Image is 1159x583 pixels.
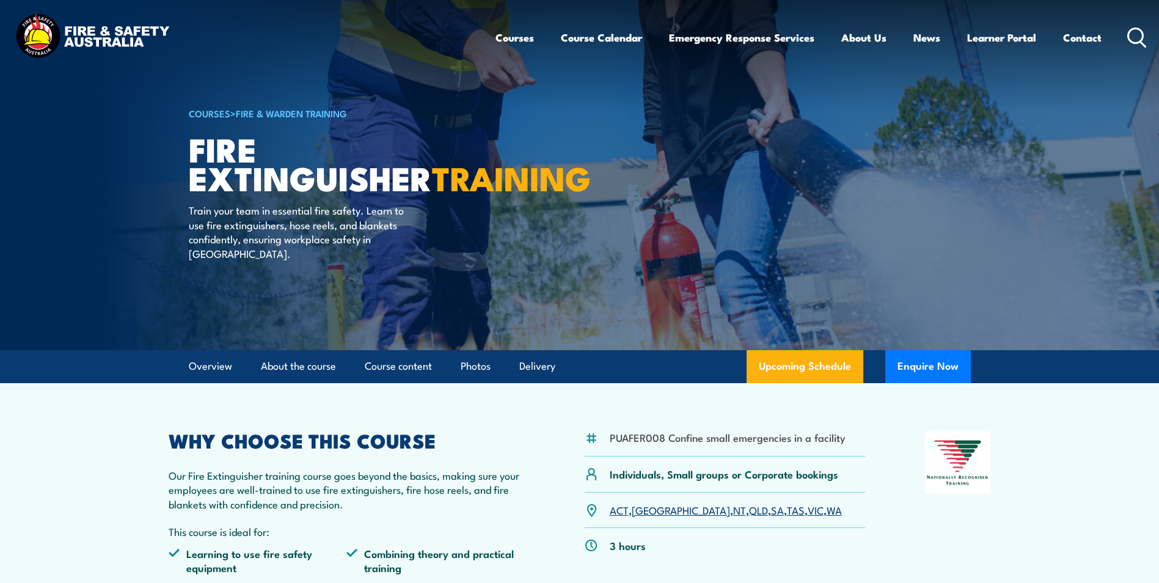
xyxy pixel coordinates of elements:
li: Combining theory and practical training [346,546,525,575]
a: COURSES [189,106,230,120]
p: This course is ideal for: [169,524,525,538]
a: SA [771,502,784,517]
a: Course content [365,350,432,383]
h1: Fire Extinguisher [189,134,491,191]
p: Our Fire Extinguisher training course goes beyond the basics, making sure your employees are well... [169,468,525,511]
strong: TRAINING [432,152,591,202]
button: Enquire Now [885,350,971,383]
a: Learner Portal [967,21,1036,54]
a: About the course [261,350,336,383]
a: About Us [841,21,887,54]
p: Train your team in essential fire safety. Learn to use fire extinguishers, hose reels, and blanke... [189,203,412,260]
a: WA [827,502,842,517]
a: Fire & Warden Training [236,106,347,120]
h6: > [189,106,491,120]
p: 3 hours [610,538,646,552]
a: Emergency Response Services [669,21,814,54]
a: Course Calendar [561,21,642,54]
li: Learning to use fire safety equipment [169,546,347,575]
h2: WHY CHOOSE THIS COURSE [169,431,525,449]
a: ACT [610,502,629,517]
a: QLD [749,502,768,517]
a: [GEOGRAPHIC_DATA] [632,502,730,517]
a: Upcoming Schedule [747,350,863,383]
a: News [913,21,940,54]
a: Courses [495,21,534,54]
a: TAS [787,502,805,517]
p: , , , , , , , [610,503,842,517]
a: VIC [808,502,824,517]
a: Delivery [519,350,555,383]
p: Individuals, Small groups or Corporate bookings [610,467,838,481]
img: Nationally Recognised Training logo. [925,431,991,494]
a: Overview [189,350,232,383]
a: Photos [461,350,491,383]
a: NT [733,502,746,517]
a: Contact [1063,21,1102,54]
li: PUAFER008 Confine small emergencies in a facility [610,430,846,444]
